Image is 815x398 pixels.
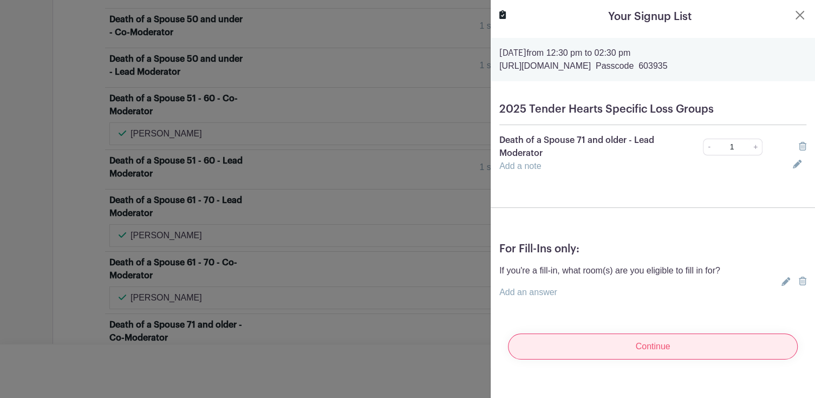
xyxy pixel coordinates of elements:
h5: 2025 Tender Hearts Specific Loss Groups [499,103,806,116]
p: If you're a fill-in, what room(s) are you eligible to fill in for? [499,264,720,277]
button: Close [793,9,806,22]
a: - [703,139,715,155]
p: Death of a Spouse 71 and older - Lead Moderator [499,134,673,160]
h5: Your Signup List [608,9,692,25]
h5: For Fill-Ins only: [499,243,806,256]
strong: [DATE] [499,49,526,57]
input: Continue [508,334,798,360]
a: Add a note [499,161,541,171]
a: Add an answer [499,288,557,297]
p: [URL][DOMAIN_NAME] Passcode 603935 [499,60,806,73]
a: + [749,139,762,155]
p: from 12:30 pm to 02:30 pm [499,47,806,60]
